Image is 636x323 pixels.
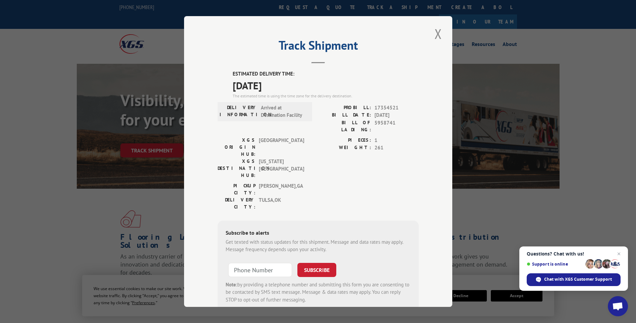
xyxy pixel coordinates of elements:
label: ESTIMATED DELIVERY TIME: [233,70,419,78]
label: XGS ORIGIN HUB: [218,137,255,158]
div: The estimated time is using the time zone for the delivery destination. [233,93,419,99]
span: Chat with XGS Customer Support [527,273,621,286]
label: DELIVERY CITY: [218,196,255,211]
div: by providing a telephone number and submitting this form you are consenting to be contacted by SM... [226,281,411,304]
button: SUBSCRIBE [297,263,336,277]
span: 261 [374,144,419,152]
span: 1 [374,137,419,144]
span: [GEOGRAPHIC_DATA] [259,137,304,158]
label: BILL DATE: [318,111,371,119]
h2: Track Shipment [218,41,419,53]
strong: Note: [226,281,237,288]
span: Arrived at Destination Facility [261,104,306,119]
span: [PERSON_NAME] , GA [259,182,304,196]
label: BILL OF LADING: [318,119,371,133]
label: DELIVERY INFORMATION: [220,104,257,119]
div: Get texted with status updates for this shipment. Message and data rates may apply. Message frequ... [226,238,411,253]
input: Phone Number [228,263,292,277]
button: Close modal [432,25,444,43]
label: PROBILL: [318,104,371,112]
div: Subscribe to alerts [226,229,411,238]
label: WEIGHT: [318,144,371,152]
a: Open chat [608,296,628,316]
span: 17354521 [374,104,419,112]
label: PIECES: [318,137,371,144]
span: [DATE] [374,111,419,119]
span: 5958741 [374,119,419,133]
label: PICKUP CITY: [218,182,255,196]
span: Questions? Chat with us! [527,251,621,257]
span: [US_STATE][GEOGRAPHIC_DATA] [259,158,304,179]
span: Chat with XGS Customer Support [544,276,612,282]
span: TULSA , OK [259,196,304,211]
span: [DATE] [233,78,419,93]
label: XGS DESTINATION HUB: [218,158,255,179]
span: Support is online [527,262,583,267]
